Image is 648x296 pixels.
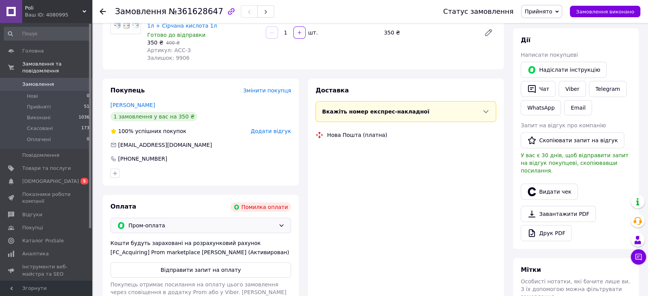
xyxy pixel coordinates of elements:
[22,152,59,159] span: Повідомлення
[521,266,541,273] span: Мітки
[521,36,530,44] span: Дії
[4,27,90,41] input: Пошук
[27,93,38,100] span: Нові
[87,136,89,143] span: 0
[25,12,92,18] div: Ваш ID: 4080995
[110,262,291,278] button: Відправити запит на оплату
[576,9,634,15] span: Замовлення виконано
[22,263,71,277] span: Інструменти веб-майстра та SEO
[81,125,89,132] span: 173
[100,8,106,15] div: Повернутися назад
[147,15,253,29] a: Азотна кислота 1л + Соляна кислота 1л + Сірчана кислота 1л
[22,237,64,244] span: Каталог ProSale
[84,104,89,110] span: 51
[110,203,136,210] span: Оплата
[521,122,606,128] span: Запит на відгук про компанію
[166,40,180,46] span: 400 ₴
[22,191,71,205] span: Показники роботи компанії
[147,32,206,38] span: Готово до відправки
[22,165,71,172] span: Товари та послуги
[521,225,572,241] a: Друк PDF
[381,27,478,38] div: 350 ₴
[27,136,51,143] span: Оплачені
[147,39,163,46] span: 350 ₴
[79,114,89,121] span: 1036
[521,184,578,200] button: Видати чек
[22,61,92,74] span: Замовлення та повідомлення
[147,47,191,53] span: Артикул: АСС-3
[306,29,319,36] div: шт.
[110,239,291,256] div: Кошти будуть зараховані на розрахунковий рахунок
[521,132,624,148] button: Скопіювати запит на відгук
[27,114,51,121] span: Виконані
[110,127,186,135] div: успішних покупок
[316,87,349,94] span: Доставка
[521,100,561,115] a: WhatsApp
[564,100,592,115] button: Email
[110,112,197,121] div: 1 замовлення у вас на 350 ₴
[128,221,275,230] span: Пром-оплата
[559,81,586,97] a: Viber
[117,155,168,163] div: [PHONE_NUMBER]
[22,48,44,54] span: Головна
[27,104,51,110] span: Прийняті
[22,178,79,185] span: [DEMOGRAPHIC_DATA]
[110,102,155,108] a: [PERSON_NAME]
[22,81,54,88] span: Замовлення
[230,202,291,212] div: Помилка оплати
[81,178,88,184] span: 5
[525,8,552,15] span: Прийнято
[521,152,628,174] span: У вас є 30 днів, щоб відправити запит на відгук покупцеві, скопіювавши посилання.
[22,250,49,257] span: Аналітика
[118,142,212,148] span: [EMAIL_ADDRESS][DOMAIN_NAME]
[631,249,646,265] button: Чат з покупцем
[110,87,145,94] span: Покупець
[443,8,514,15] div: Статус замовлення
[251,128,291,134] span: Додати відгук
[481,25,496,40] a: Редагувати
[118,128,133,134] span: 100%
[521,206,596,222] a: Завантажити PDF
[110,248,291,256] div: [FC_Acquiring] Prom marketplace [PERSON_NAME] (Активирован)
[27,125,53,132] span: Скасовані
[521,81,556,97] button: Чат
[147,55,189,61] span: Залишок: 9906
[325,131,389,139] div: Нова Пошта (платна)
[22,224,43,231] span: Покупці
[22,211,42,218] span: Відгуки
[169,7,223,16] span: №361628647
[521,62,607,78] button: Надіслати інструкцію
[521,52,578,58] span: Написати покупцеві
[589,81,627,97] a: Telegram
[87,93,89,100] span: 0
[322,109,429,115] span: Вкажіть номер експрес-накладної
[570,6,640,17] button: Замовлення виконано
[115,7,166,16] span: Замовлення
[243,87,291,94] span: Змінити покупця
[25,5,82,12] span: Poli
